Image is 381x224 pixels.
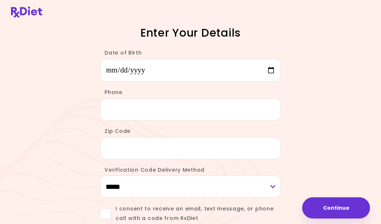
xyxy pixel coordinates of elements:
label: Zip Code [100,127,131,135]
img: RxDiet [11,7,42,18]
button: Continue [302,197,370,219]
label: Date of Birth [100,49,142,56]
label: Phone [100,89,122,96]
label: Verification Code Delivery Method [100,166,205,173]
h1: Enter Your Details [81,26,300,40]
span: I consent to receive an email, text message, or phone call with a code from RxDiet [111,204,281,223]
